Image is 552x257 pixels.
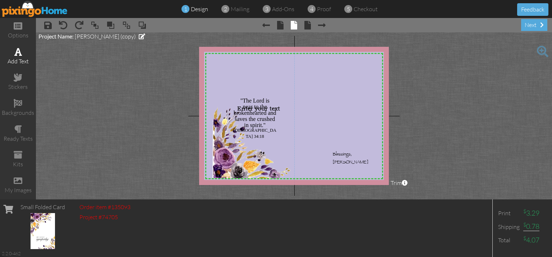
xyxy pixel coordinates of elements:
[523,208,526,214] sup: $
[523,236,539,244] span: 4.07
[20,203,65,211] div: Small Folded Card
[523,222,539,231] span: 0.78
[38,33,74,40] span: Project Name:
[224,5,227,13] span: 2
[231,5,249,13] span: mailing
[496,207,521,220] td: Print
[75,33,136,40] span: [PERSON_NAME] (copy)
[233,128,276,139] span: [DEMOGRAPHIC_DATA] 34:18
[523,235,526,241] sup: $
[244,122,266,128] span: in spirit."
[79,213,130,221] div: Project #74705
[2,250,20,257] div: 2.2.0-462
[317,5,331,13] span: proof
[191,5,208,13] span: design
[333,151,351,158] span: Blessings,
[347,5,350,13] span: 5
[496,220,521,233] td: Shipping
[521,19,547,31] div: next
[184,5,187,13] span: 1
[496,234,521,247] td: Total
[333,159,368,166] span: [PERSON_NAME]
[523,221,526,227] sup: $
[517,3,548,16] button: Feedback
[523,209,539,217] span: 3.29
[272,5,294,13] span: add-ons
[354,5,378,13] span: checkout
[310,5,313,13] span: 4
[237,105,280,112] span: Enter your text
[79,203,130,211] div: Order item #135093
[2,1,68,17] img: pixingo logo
[212,96,333,179] img: 20240803-174017-77558991f843-original.png
[240,98,270,104] span: "The Lord is
[265,5,268,13] span: 3
[31,213,55,249] img: 135093-1-1756317416601-a91ae98eac14b417-qa.jpg
[391,179,408,187] span: Trim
